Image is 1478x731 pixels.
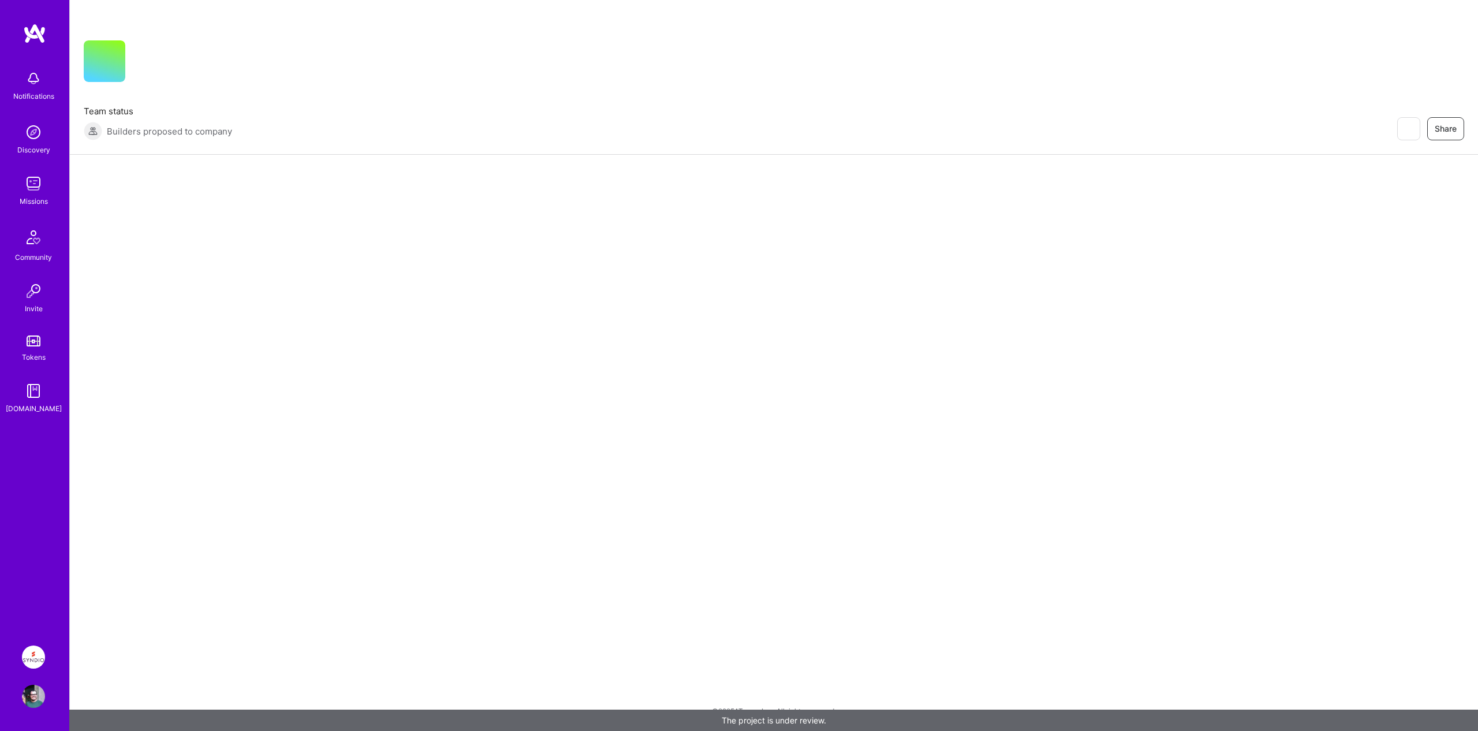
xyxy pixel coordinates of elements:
[22,172,45,195] img: teamwork
[1427,117,1464,140] button: Share
[22,379,45,402] img: guide book
[20,223,47,251] img: Community
[17,144,50,156] div: Discovery
[1435,123,1457,135] span: Share
[15,251,52,263] div: Community
[6,402,62,415] div: [DOMAIN_NAME]
[19,646,48,669] a: Syndio: CCA Workflow Orchestration Migration
[22,351,46,363] div: Tokens
[22,279,45,303] img: Invite
[27,335,40,346] img: tokens
[69,710,1478,731] div: The project is under review.
[22,67,45,90] img: bell
[13,90,54,102] div: Notifications
[139,59,148,68] i: icon CompanyGray
[22,646,45,669] img: Syndio: CCA Workflow Orchestration Migration
[20,195,48,207] div: Missions
[23,23,46,44] img: logo
[1404,124,1413,133] i: icon EyeClosed
[19,685,48,708] a: User Avatar
[84,122,102,140] img: Builders proposed to company
[107,125,232,137] span: Builders proposed to company
[22,685,45,708] img: User Avatar
[22,121,45,144] img: discovery
[25,303,43,315] div: Invite
[84,105,232,117] span: Team status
